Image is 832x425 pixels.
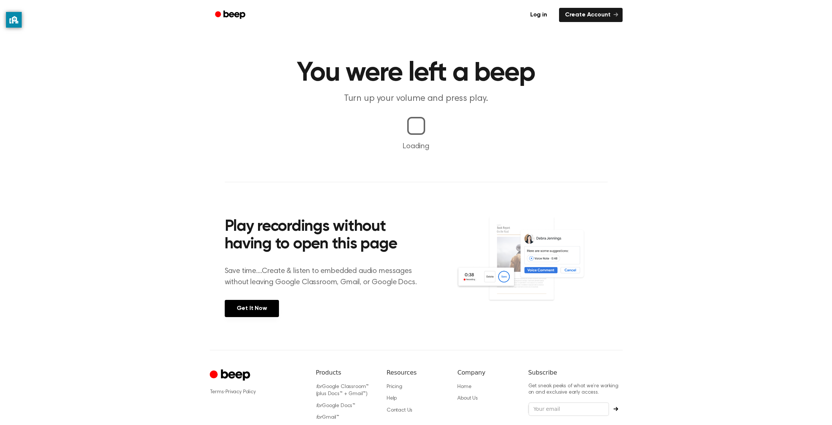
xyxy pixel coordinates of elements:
[528,402,609,416] input: Your email
[225,300,279,317] a: Get It Now
[316,384,369,397] a: forGoogle Classroom™ (plus Docs™ + Gmail™)
[387,408,412,413] a: Contact Us
[210,390,224,395] a: Terms
[225,60,608,87] h1: You were left a beep
[9,141,823,152] p: Loading
[316,403,356,409] a: forGoogle Docs™
[316,415,340,420] a: forGmail™
[387,396,397,401] a: Help
[457,384,471,390] a: Home
[225,218,426,254] h2: Play recordings without having to open this page
[559,8,623,22] a: Create Account
[316,403,322,409] i: for
[456,216,607,316] img: Voice Comments on Docs and Recording Widget
[523,6,555,24] a: Log in
[210,8,252,22] a: Beep
[316,415,322,420] i: for
[528,383,623,396] p: Get sneak peeks of what we’re working on and exclusive early access.
[225,266,426,288] p: Save time....Create & listen to embedded audio messages without leaving Google Classroom, Gmail, ...
[457,368,516,377] h6: Company
[316,368,375,377] h6: Products
[210,388,304,396] div: ·
[528,368,623,377] h6: Subscribe
[316,384,322,390] i: for
[6,12,22,28] button: privacy banner
[210,368,252,383] a: Cruip
[273,93,560,105] p: Turn up your volume and press play.
[225,390,256,395] a: Privacy Policy
[609,407,623,411] button: Subscribe
[457,396,478,401] a: About Us
[387,368,445,377] h6: Resources
[387,384,402,390] a: Pricing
